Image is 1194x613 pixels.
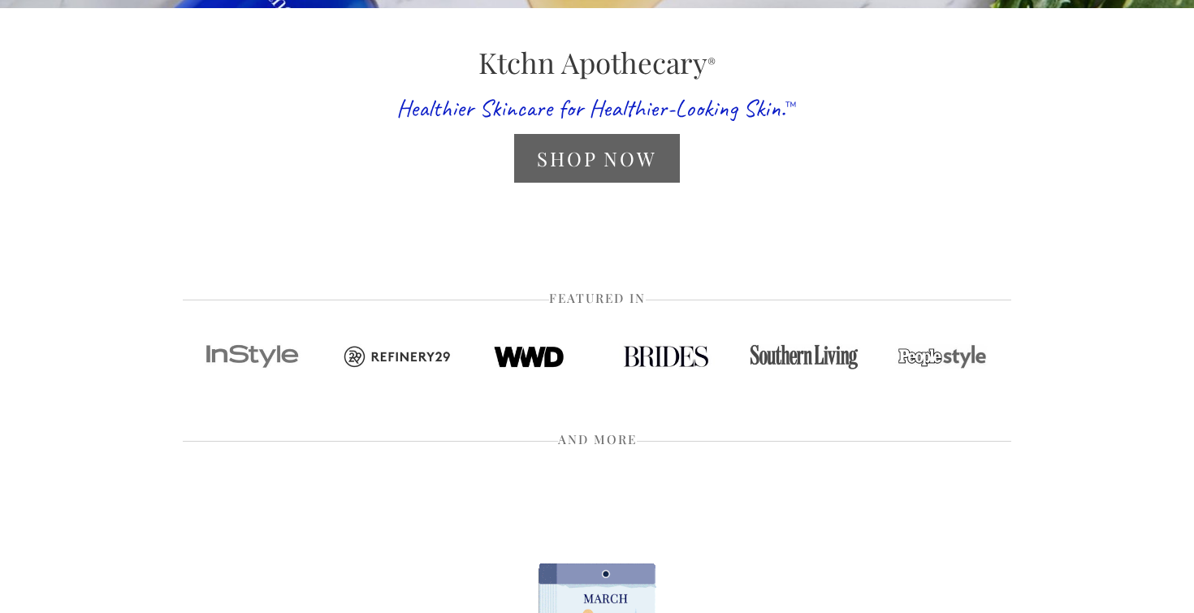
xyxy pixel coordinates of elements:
img: Instyle.jpg [183,343,321,369]
span: Featured in [549,289,646,306]
sup: ® [707,54,716,71]
img: People Style.jpg [873,343,1011,369]
img: Refinery.jpg [321,343,459,369]
img: WWD.jpg [459,343,597,369]
img: Southern Living.jpg [735,343,873,369]
img: Brides.jpg [597,343,735,369]
sup: ™ [785,97,797,114]
span: Ktchn Apothecary [478,43,716,81]
span: Healthier Skincare for Healthier-Looking Skin. [396,93,785,123]
span: And More [558,430,637,447]
a: Shop Now [514,134,679,182]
